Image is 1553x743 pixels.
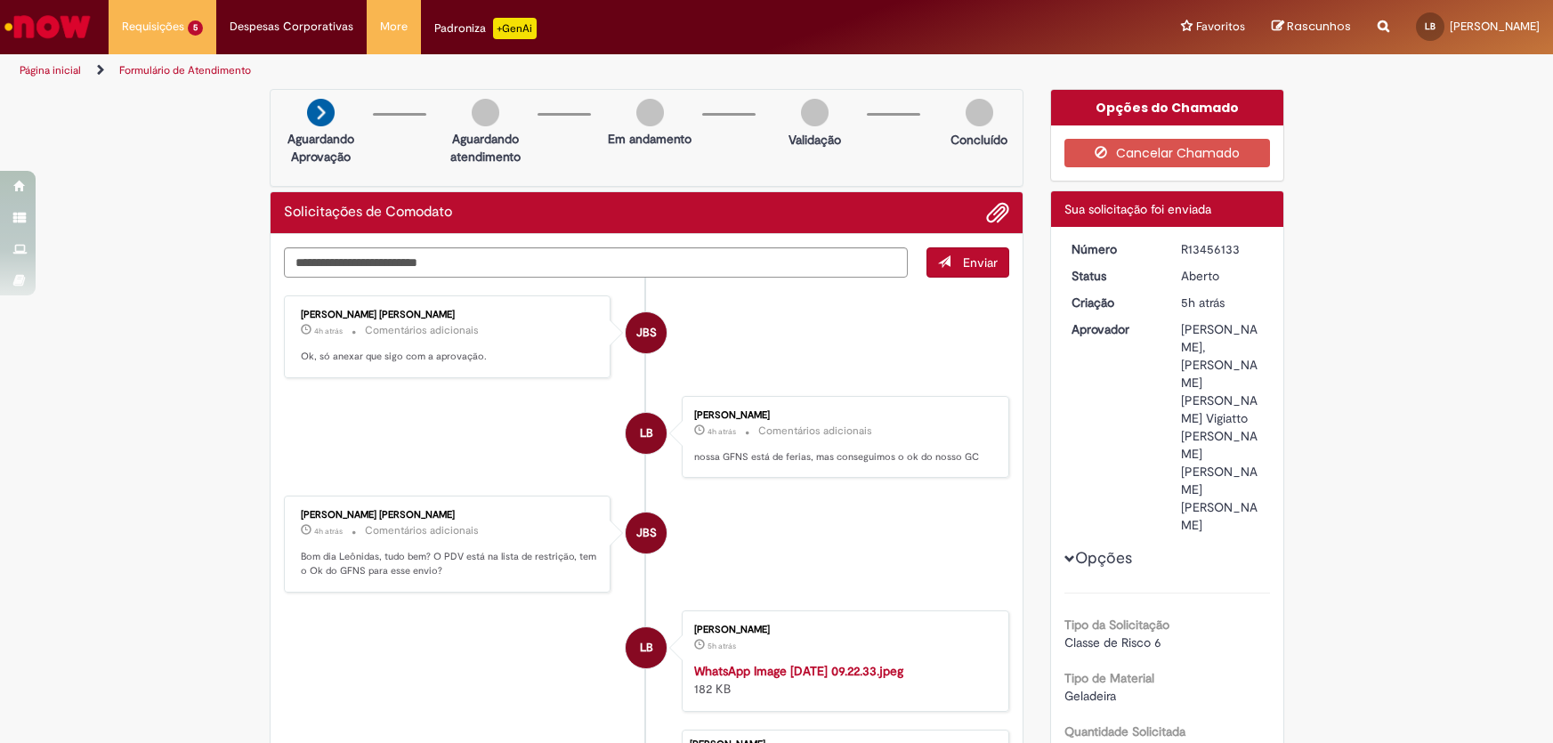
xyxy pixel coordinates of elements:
[188,20,203,36] span: 5
[230,18,353,36] span: Despesas Corporativas
[472,99,499,126] img: img-circle-grey.png
[1064,723,1185,739] b: Quantidade Solicitada
[1064,139,1270,167] button: Cancelar Chamado
[626,413,667,454] div: Leônidas Barros
[284,205,452,221] h2: Solicitações de Comodato Histórico de tíquete
[1181,295,1225,311] span: 5h atrás
[122,18,184,36] span: Requisições
[301,350,597,364] p: Ok, só anexar que sigo com a aprovação.
[626,627,667,668] div: Leônidas Barros
[442,130,529,166] p: Aguardando atendimento
[301,310,597,320] div: [PERSON_NAME] [PERSON_NAME]
[1058,320,1168,338] dt: Aprovador
[1181,240,1264,258] div: R13456133
[708,641,736,651] time: 28/08/2025 09:23:55
[626,513,667,553] div: Jacqueline Batista Shiota
[1058,294,1168,311] dt: Criação
[434,18,537,39] div: Padroniza
[1181,267,1264,285] div: Aberto
[636,512,657,554] span: JBS
[284,247,909,278] textarea: Digite sua mensagem aqui...
[1051,90,1283,125] div: Opções do Chamado
[119,63,251,77] a: Formulário de Atendimento
[1058,267,1168,285] dt: Status
[301,510,597,521] div: [PERSON_NAME] [PERSON_NAME]
[1181,294,1264,311] div: 28/08/2025 09:23:58
[314,326,343,336] span: 4h atrás
[789,131,841,149] p: Validação
[301,550,597,577] p: Bom dia Leônidas, tudo bem? O PDV está na lista de restrição, tem o Ok do GFNS para esse envio?
[20,63,81,77] a: Página inicial
[365,523,479,538] small: Comentários adicionais
[708,641,736,651] span: 5h atrás
[1287,18,1351,35] span: Rascunhos
[694,662,991,698] div: 182 KB
[1064,670,1154,686] b: Tipo de Material
[758,424,872,439] small: Comentários adicionais
[1272,19,1351,36] a: Rascunhos
[1058,240,1168,258] dt: Número
[380,18,408,36] span: More
[694,450,991,464] p: nossa GFNS está de ferias, mas conseguimos o ok do nosso GC
[278,130,364,166] p: Aguardando Aprovação
[1181,320,1264,534] div: [PERSON_NAME], [PERSON_NAME] [PERSON_NAME] Vigiatto [PERSON_NAME] [PERSON_NAME] [PERSON_NAME]
[801,99,829,126] img: img-circle-grey.png
[1064,617,1169,633] b: Tipo da Solicitação
[708,426,736,437] time: 28/08/2025 09:50:31
[314,526,343,537] span: 4h atrás
[640,626,653,669] span: LB
[694,625,991,635] div: [PERSON_NAME]
[963,254,998,271] span: Enviar
[1425,20,1436,32] span: LB
[13,54,1022,87] ul: Trilhas de página
[636,311,657,354] span: JBS
[1181,295,1225,311] time: 28/08/2025 09:23:58
[608,130,692,148] p: Em andamento
[1450,19,1540,34] span: [PERSON_NAME]
[1064,688,1116,704] span: Geladeira
[640,412,653,455] span: LB
[1064,634,1161,650] span: Classe de Risco 6
[966,99,993,126] img: img-circle-grey.png
[926,247,1009,278] button: Enviar
[950,131,1007,149] p: Concluído
[307,99,335,126] img: arrow-next.png
[708,426,736,437] span: 4h atrás
[636,99,664,126] img: img-circle-grey.png
[493,18,537,39] p: +GenAi
[626,312,667,353] div: Jacqueline Batista Shiota
[314,526,343,537] time: 28/08/2025 09:43:27
[1064,201,1211,217] span: Sua solicitação foi enviada
[986,201,1009,224] button: Adicionar anexos
[1196,18,1245,36] span: Favoritos
[694,410,991,421] div: [PERSON_NAME]
[2,9,93,44] img: ServiceNow
[694,663,903,679] a: WhatsApp Image [DATE] 09.22.33.jpeg
[314,326,343,336] time: 28/08/2025 10:21:24
[365,323,479,338] small: Comentários adicionais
